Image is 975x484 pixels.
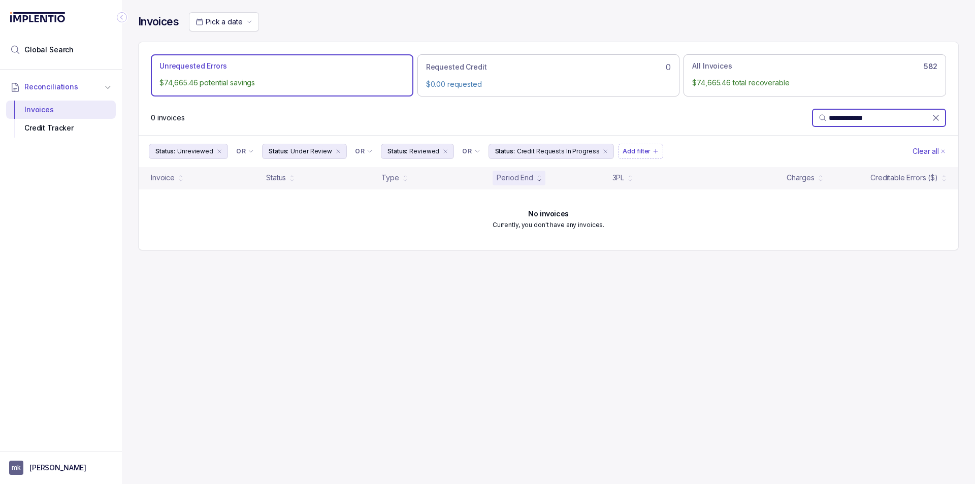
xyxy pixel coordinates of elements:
button: Filter Chip Connector undefined [458,144,484,158]
div: Credit Tracker [14,119,108,137]
p: Status: [269,146,288,156]
button: Filter Chip Reviewed [381,144,454,159]
ul: Filter Group [149,144,911,159]
li: Filter Chip Connector undefined [236,147,254,155]
p: Status: [155,146,175,156]
div: Collapse Icon [116,11,128,23]
search: Date Range Picker [196,17,242,27]
p: $0.00 requested [426,79,671,89]
div: remove content [215,147,223,155]
p: Unrequested Errors [159,61,226,71]
div: Reconciliations [6,99,116,140]
span: User initials [9,461,23,475]
button: Filter Chip Connector undefined [351,144,377,158]
span: Global Search [24,45,74,55]
button: Filter Chip Add filter [618,144,663,159]
p: Requested Credit [426,62,487,72]
ul: Action Tab Group [151,54,946,96]
p: [PERSON_NAME] [29,463,86,473]
div: Creditable Errors ($) [870,173,938,183]
div: remove content [601,147,609,155]
button: Reconciliations [6,76,116,98]
p: Currently, you don't have any invoices. [493,220,604,230]
h6: 582 [924,62,937,71]
button: Filter Chip Credit Requests In Progress [489,144,614,159]
p: Status: [387,146,407,156]
p: Unreviewed [177,146,213,156]
span: Reconciliations [24,82,78,92]
p: $74,665.46 total recoverable [692,78,937,88]
button: Filter Chip Connector undefined [232,144,258,158]
p: 0 invoices [151,113,185,123]
p: OR [462,147,472,155]
h6: No invoices [528,210,568,218]
p: Clear all [913,146,939,156]
p: OR [236,147,246,155]
button: User initials[PERSON_NAME] [9,461,113,475]
div: Period End [497,173,533,183]
div: Charges [787,173,815,183]
p: All Invoices [692,61,732,71]
li: Filter Chip Connector undefined [462,147,480,155]
p: Status: [495,146,515,156]
div: Remaining page entries [151,113,185,123]
li: Filter Chip Connector undefined [355,147,373,155]
p: $74,665.46 potential savings [159,78,405,88]
p: OR [355,147,365,155]
div: remove content [334,147,342,155]
button: Date Range Picker [189,12,259,31]
div: Type [381,173,399,183]
p: Add filter [623,146,651,156]
p: Reviewed [409,146,439,156]
div: 3PL [612,173,625,183]
button: Filter Chip Under Review [262,144,347,159]
div: Status [266,173,286,183]
div: Invoice [151,173,175,183]
p: Under Review [290,146,332,156]
button: Clear Filters [911,144,948,159]
div: Invoices [14,101,108,119]
button: Filter Chip Unreviewed [149,144,228,159]
div: remove content [441,147,449,155]
h4: Invoices [138,15,179,29]
span: Pick a date [206,17,242,26]
div: 0 [426,61,671,73]
p: Credit Requests In Progress [517,146,600,156]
